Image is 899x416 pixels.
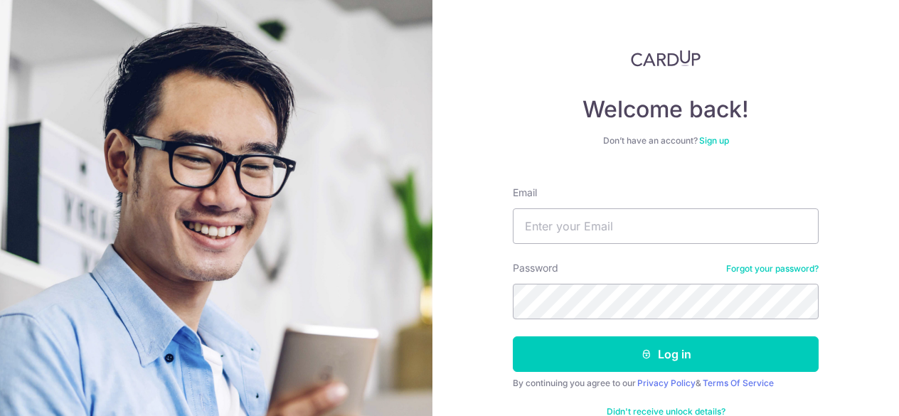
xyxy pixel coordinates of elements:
[637,378,696,388] a: Privacy Policy
[703,378,774,388] a: Terms Of Service
[513,95,819,124] h4: Welcome back!
[631,50,701,67] img: CardUp Logo
[726,263,819,274] a: Forgot your password?
[513,378,819,389] div: By continuing you agree to our &
[513,135,819,146] div: Don’t have an account?
[699,135,729,146] a: Sign up
[513,208,819,244] input: Enter your Email
[513,336,819,372] button: Log in
[513,186,537,200] label: Email
[513,261,558,275] label: Password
